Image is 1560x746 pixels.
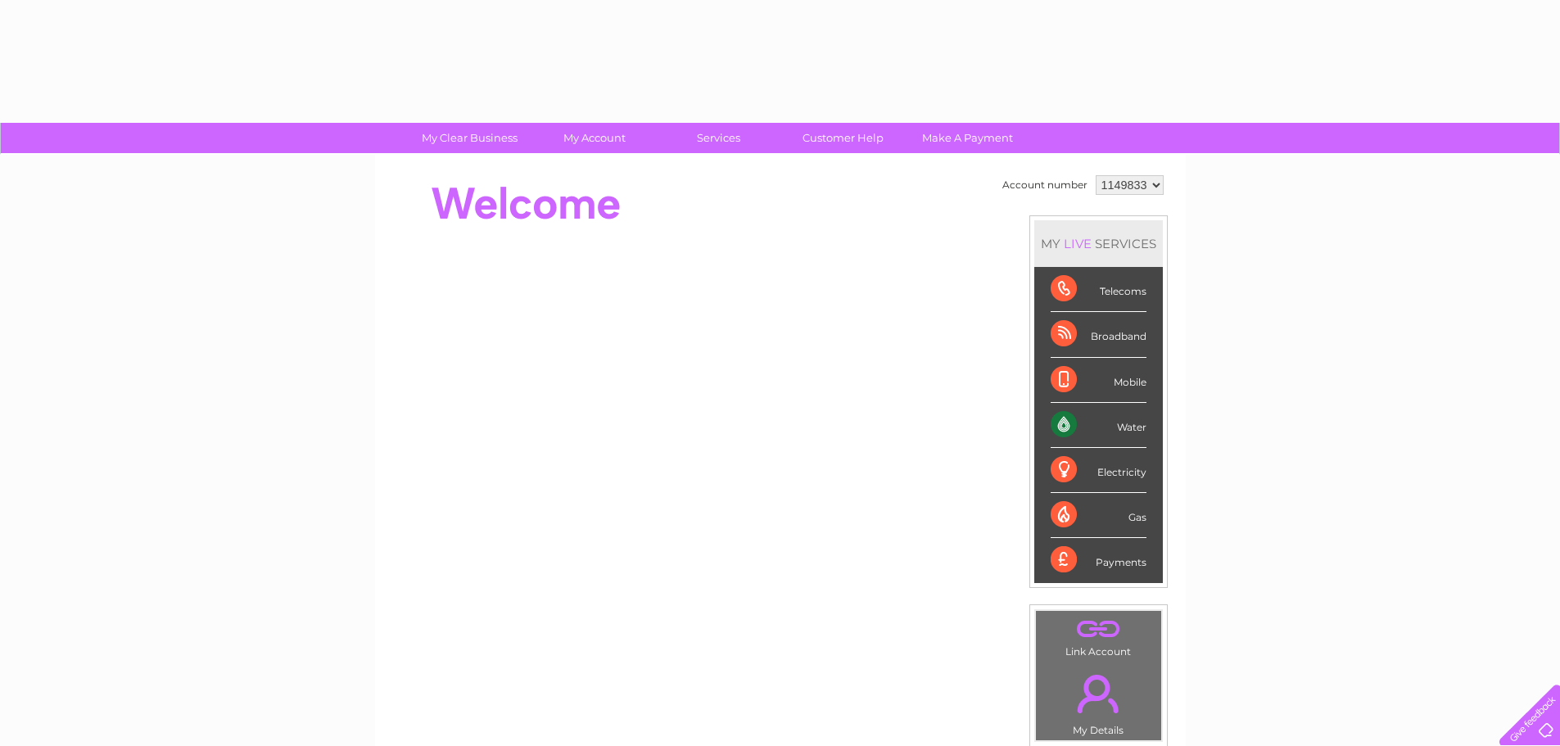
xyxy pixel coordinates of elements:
[651,123,786,153] a: Services
[900,123,1035,153] a: Make A Payment
[1051,448,1146,493] div: Electricity
[1060,236,1095,251] div: LIVE
[1035,610,1162,662] td: Link Account
[1035,661,1162,741] td: My Details
[1051,538,1146,582] div: Payments
[1051,403,1146,448] div: Water
[1051,267,1146,312] div: Telecoms
[1034,220,1163,267] div: MY SERVICES
[1051,358,1146,403] div: Mobile
[1040,615,1157,644] a: .
[527,123,662,153] a: My Account
[1051,493,1146,538] div: Gas
[1040,665,1157,722] a: .
[775,123,911,153] a: Customer Help
[1051,312,1146,357] div: Broadband
[998,171,1092,199] td: Account number
[402,123,537,153] a: My Clear Business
